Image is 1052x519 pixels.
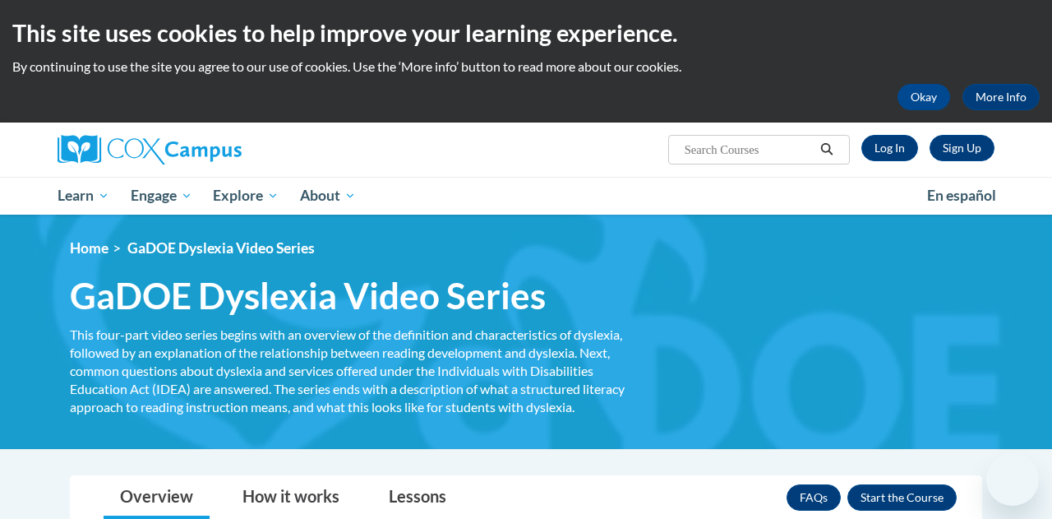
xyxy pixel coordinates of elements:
iframe: Button to launch messaging window [986,453,1039,506]
button: Search [814,140,839,160]
a: Cox Campus [58,135,353,165]
a: Learn [47,177,120,215]
a: About [289,177,367,215]
span: En español [927,187,996,204]
a: FAQs [787,484,841,511]
span: Explore [213,186,279,206]
a: En español [916,178,1007,213]
a: Home [70,239,108,257]
div: Main menu [45,177,1007,215]
span: Engage [131,186,192,206]
span: GaDOE Dyslexia Video Series [70,274,546,317]
a: More Info [962,84,1040,110]
a: Log In [861,135,918,161]
a: Register [930,135,994,161]
input: Search Courses [683,140,814,160]
div: This four-part video series begins with an overview of the definition and characteristics of dysl... [70,326,637,416]
p: By continuing to use the site you agree to our use of cookies. Use the ‘More info’ button to read... [12,58,1040,76]
span: Learn [58,186,109,206]
a: Explore [202,177,289,215]
img: Cox Campus [58,135,242,165]
span: GaDOE Dyslexia Video Series [127,239,315,257]
h2: This site uses cookies to help improve your learning experience. [12,16,1040,49]
button: Enroll [847,484,957,511]
a: Engage [120,177,203,215]
span: About [300,186,356,206]
button: Okay [897,84,950,110]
